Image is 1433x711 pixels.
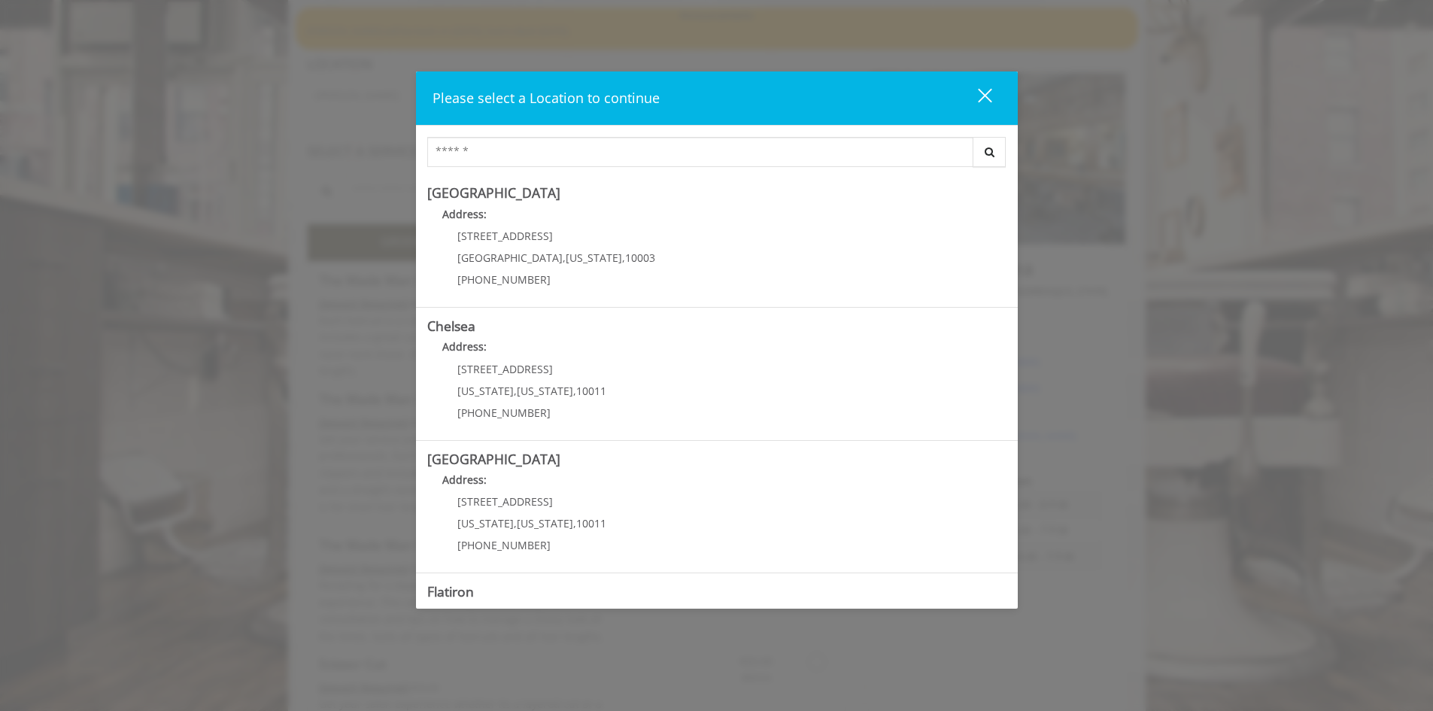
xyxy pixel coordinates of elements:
span: [US_STATE] [517,516,573,530]
b: Chelsea [427,317,475,335]
span: , [573,516,576,530]
span: [GEOGRAPHIC_DATA] [457,251,563,265]
span: [STREET_ADDRESS] [457,229,553,243]
span: [STREET_ADDRESS] [457,494,553,509]
span: [US_STATE] [457,516,514,530]
b: Flatiron [427,582,474,600]
span: 10011 [576,384,606,398]
b: Address: [442,472,487,487]
span: [PHONE_NUMBER] [457,406,551,420]
span: [PHONE_NUMBER] [457,272,551,287]
i: Search button [981,147,998,157]
span: Please select a Location to continue [433,89,660,107]
b: Address: [442,339,487,354]
span: , [563,251,566,265]
span: , [514,516,517,530]
span: , [573,384,576,398]
span: 10011 [576,516,606,530]
span: [US_STATE] [566,251,622,265]
button: close dialog [950,83,1001,114]
span: , [622,251,625,265]
div: Center Select [427,137,1006,175]
span: [US_STATE] [457,384,514,398]
span: , [514,384,517,398]
span: [US_STATE] [517,384,573,398]
span: [STREET_ADDRESS] [457,362,553,376]
span: [PHONE_NUMBER] [457,538,551,552]
input: Search Center [427,137,973,167]
b: [GEOGRAPHIC_DATA] [427,450,560,468]
b: [GEOGRAPHIC_DATA] [427,184,560,202]
b: Address: [442,207,487,221]
div: close dialog [961,87,991,110]
span: 10003 [625,251,655,265]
